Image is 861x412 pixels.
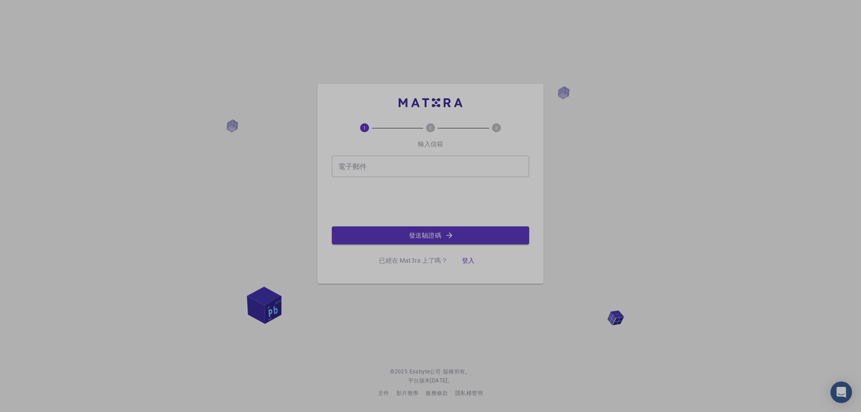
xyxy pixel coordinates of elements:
a: 文件 [378,389,389,398]
text: 2 [429,125,432,131]
font: [DATE] [430,377,447,384]
div: Open Intercom Messenger [831,382,852,403]
a: 隱私權聲明 [455,389,483,398]
font: 發送驗證碼 [409,231,441,239]
iframe: 驗證碼 [362,184,499,219]
font: 2025 [395,368,408,375]
font: 。 [448,377,453,384]
a: Exabyte公司 [409,367,441,376]
font: 平台版本 [408,377,430,384]
a: [DATE]。 [430,376,453,385]
text: 3 [495,125,498,131]
font: 影片教學 [396,389,419,396]
font: 輸入信箱 [418,139,444,148]
font: 文件 [378,389,389,396]
font: Exabyte公司 [409,368,441,375]
font: 服務條款 [426,389,448,396]
font: © [390,368,394,375]
button: 發送驗證碼 [332,226,529,244]
button: 登入 [455,252,482,269]
font: 隱私權聲明 [455,389,483,396]
font: 已經在 Mat3ra 上了嗎？ [379,256,447,265]
font: 登入 [462,256,475,265]
a: 服務條款 [426,389,448,398]
font: 版權所有。 [443,368,471,375]
text: 1 [363,125,366,131]
a: 影片教學 [396,389,419,398]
